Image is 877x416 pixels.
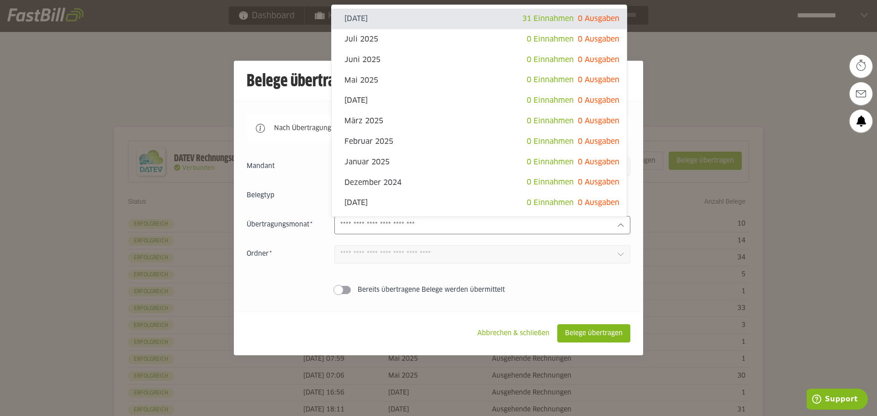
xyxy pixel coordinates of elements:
[527,117,574,125] span: 0 Einnahmen
[578,117,619,125] span: 0 Ausgaben
[527,36,574,43] span: 0 Einnahmen
[332,90,627,111] sl-option: [DATE]
[578,158,619,166] span: 0 Ausgaben
[470,324,557,342] sl-button: Abbrechen & schließen
[247,285,630,295] sl-switch: Bereits übertragene Belege werden übermittelt
[578,36,619,43] span: 0 Ausgaben
[332,172,627,193] sl-option: Dezember 2024
[332,152,627,173] sl-option: Januar 2025
[332,213,627,234] sl-option: Oktober 2024
[332,29,627,50] sl-option: Juli 2025
[578,179,619,186] span: 0 Ausgaben
[332,132,627,152] sl-option: Februar 2025
[527,97,574,104] span: 0 Einnahmen
[527,76,574,84] span: 0 Einnahmen
[578,138,619,145] span: 0 Ausgaben
[332,193,627,213] sl-option: [DATE]
[527,138,574,145] span: 0 Einnahmen
[578,15,619,22] span: 0 Ausgaben
[578,76,619,84] span: 0 Ausgaben
[527,158,574,166] span: 0 Einnahmen
[527,56,574,63] span: 0 Einnahmen
[332,111,627,132] sl-option: März 2025
[578,199,619,206] span: 0 Ausgaben
[332,70,627,90] sl-option: Mai 2025
[557,324,630,342] sl-button: Belege übertragen
[527,179,574,186] span: 0 Einnahmen
[332,9,627,29] sl-option: [DATE]
[522,15,574,22] span: 31 Einnahmen
[807,389,868,411] iframe: Öffnet ein Widget, in dem Sie weitere Informationen finden
[527,199,574,206] span: 0 Einnahmen
[578,56,619,63] span: 0 Ausgaben
[578,97,619,104] span: 0 Ausgaben
[332,50,627,70] sl-option: Juni 2025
